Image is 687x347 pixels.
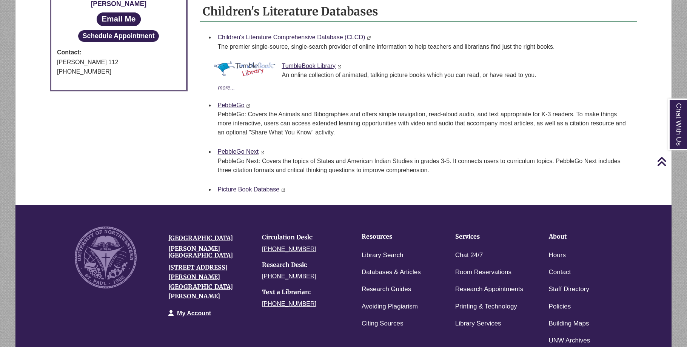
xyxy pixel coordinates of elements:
[218,42,632,51] p: The premier single-source, single-search provider of online information to help teachers and libr...
[362,267,421,278] a: Databases & Articles
[549,267,571,278] a: Contact
[367,36,371,40] i: This link opens in a new window
[177,310,211,316] a: My Account
[57,67,180,77] div: [PHONE_NUMBER]
[282,63,336,69] a: Cover ArtTumbleBook Library
[218,34,365,40] a: Children's Literature Comprehensive Database (CLCD)
[218,102,245,108] a: PebbleGo
[262,301,316,307] a: [PHONE_NUMBER]
[218,186,280,193] a: Picture Book Database
[455,284,524,295] a: Research Appointments
[218,71,632,80] p: An online collection of animated, talking picture books which you can read, or have read to you.
[362,233,432,240] h4: Resources
[549,318,589,329] a: Building Maps
[455,318,501,329] a: Library Services
[281,188,285,192] i: This link opens in a new window
[337,65,342,68] i: This link opens in a new window
[97,12,141,26] a: Email Me
[262,262,344,268] h4: Research Desk:
[362,284,411,295] a: Research Guides
[218,148,259,155] a: PebbleGo Next
[549,335,590,346] a: UNW Archives
[549,233,619,240] h4: About
[549,250,566,261] a: Hours
[362,318,404,329] a: Citing Sources
[455,267,511,278] a: Room Reservations
[549,284,589,295] a: Staff Directory
[262,246,316,252] a: [PHONE_NUMBER]
[246,104,250,108] i: This link opens in a new window
[218,110,632,137] p: PebbleGo: Covers the Animals and Bibographies and offers simple navigation, read-aloud audio, and...
[75,227,136,288] img: UNW seal
[262,273,316,279] a: [PHONE_NUMBER]
[455,233,525,240] h4: Services
[262,289,344,296] h4: Text a Librarian:
[362,250,404,261] a: Library Search
[57,48,180,57] strong: Contact:
[57,57,180,67] div: [PERSON_NAME] 112
[78,30,159,42] button: Schedule Appointment
[262,234,344,241] h4: Circulation Desk:
[212,61,280,76] img: Cover Art
[200,2,638,22] h2: Children's Literature Databases
[362,301,418,312] a: Avoiding Plagiarism
[168,234,233,242] a: [GEOGRAPHIC_DATA]
[260,151,264,154] i: This link opens in a new window
[549,301,571,312] a: Policies
[455,250,483,261] a: Chat 24/7
[657,156,685,167] a: Back to Top
[455,301,517,312] a: Printing & Technology
[218,83,236,93] button: more...
[218,157,632,175] p: PebbleGo Next: Covers the topics of States and American Indian Studies in grades 3-5. It connects...
[168,264,233,300] a: [STREET_ADDRESS][PERSON_NAME][GEOGRAPHIC_DATA][PERSON_NAME]
[168,245,251,259] h4: [PERSON_NAME][GEOGRAPHIC_DATA]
